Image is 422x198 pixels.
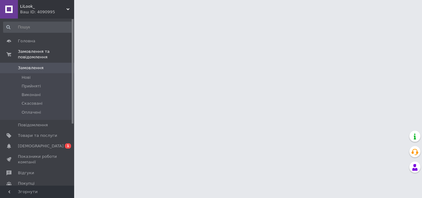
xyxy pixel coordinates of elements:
span: Нові [22,75,31,80]
span: Покупці [18,181,35,186]
span: Відгуки [18,170,34,176]
span: Виконані [22,92,41,98]
span: Головна [18,38,35,44]
span: Прийняті [22,83,41,89]
span: Оплачені [22,110,41,115]
span: Скасовані [22,101,43,106]
span: 1 [65,143,71,149]
span: Показники роботи компанії [18,154,57,165]
span: [DEMOGRAPHIC_DATA] [18,143,64,149]
span: Товари та послуги [18,133,57,138]
input: Пошук [3,22,73,33]
span: Замовлення [18,65,44,71]
span: Замовлення та повідомлення [18,49,74,60]
span: LiLook_ [20,4,66,9]
span: Повідомлення [18,122,48,128]
div: Ваш ID: 4090995 [20,9,74,15]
